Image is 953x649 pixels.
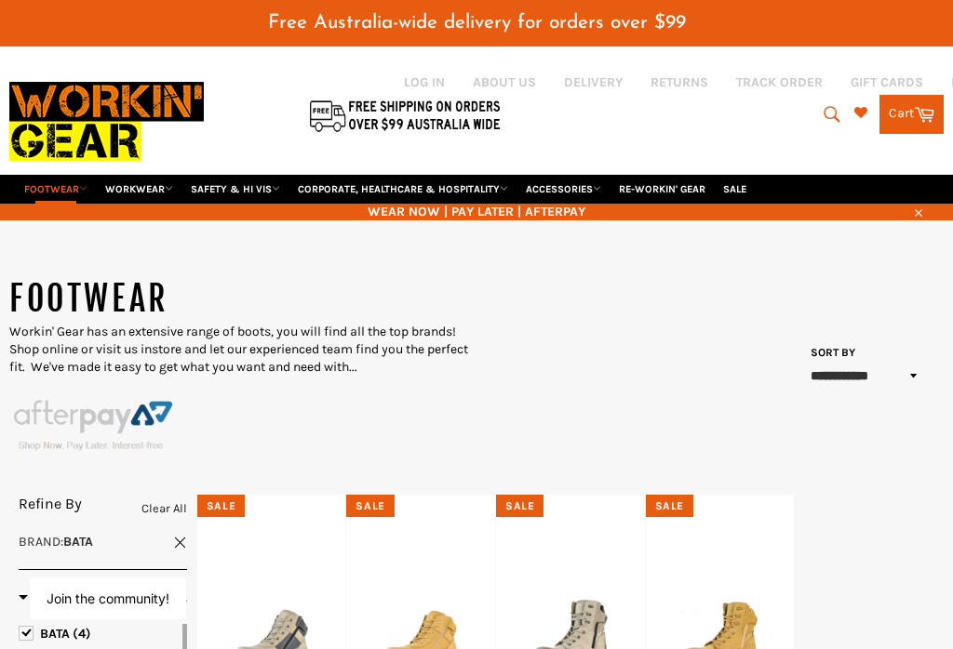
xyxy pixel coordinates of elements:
span: (4) [73,626,91,642]
span: : [19,534,93,550]
a: WORKWEAR [98,175,181,204]
span: Free Australia-wide delivery for orders over $99 [268,13,686,33]
a: SAFETY & HI VIS [183,175,288,204]
a: ACCESSORIES [518,175,609,204]
a: Brand:BATA [19,533,187,550]
div: Sale [496,495,544,518]
a: SALE [716,175,754,204]
img: Flat $9.95 shipping Australia wide [307,97,503,134]
div: Sale [346,495,394,518]
span: WEAR NOW | PAY LATER | AFTERPAY [9,203,944,220]
a: BATA [19,624,179,644]
div: Sale [646,495,693,518]
button: Join the community! [47,590,169,606]
h1: FOOTWEAR [9,276,476,323]
a: FOOTWEAR [17,175,95,204]
a: GIFT CARDS [851,73,923,91]
span: BATA [40,626,70,642]
a: RETURNS [651,73,708,91]
a: RE-WORKIN' GEAR [611,175,713,204]
strong: BATA [63,534,93,550]
img: Workin Gear leaders in Workwear, Safety Boots, PPE, Uniforms. Australia's No.1 in Workwear [9,69,204,174]
span: Brand [19,534,60,550]
p: Workin' Gear has an extensive range of boots, you will find all the top brands! Shop online or vi... [9,323,476,377]
span: Refine By [19,495,82,512]
a: Clear All [141,498,187,519]
h3: Brand [19,589,85,607]
a: TRACK ORDER [736,73,823,91]
a: Cart [879,95,944,134]
label: Sort by [804,345,855,361]
div: Sale [197,495,245,518]
a: CORPORATE, HEALTHCARE & HOSPITALITY [290,175,516,204]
